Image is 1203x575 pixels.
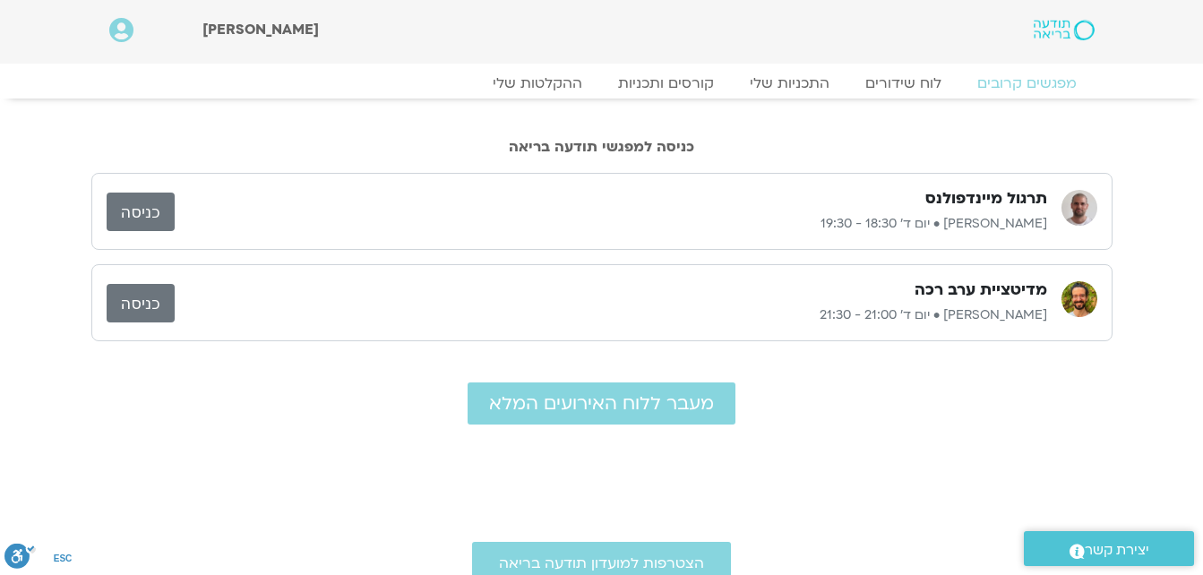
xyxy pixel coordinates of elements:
a: כניסה [107,284,175,322]
span: מעבר ללוח האירועים המלא [489,393,714,414]
a: לוח שידורים [847,74,959,92]
p: [PERSON_NAME] • יום ד׳ 21:00 - 21:30 [175,305,1047,326]
img: שגב הורוביץ [1061,281,1097,317]
a: ההקלטות שלי [475,74,600,92]
h2: כניסה למפגשי תודעה בריאה [91,139,1113,155]
img: דקל קנטי [1061,190,1097,226]
p: [PERSON_NAME] • יום ד׳ 18:30 - 19:30 [175,213,1047,235]
span: [PERSON_NAME] [202,20,319,39]
a: קורסים ותכניות [600,74,732,92]
h3: תרגול מיינדפולנס [925,188,1047,210]
a: כניסה [107,193,175,231]
h3: מדיטציית ערב רכה [915,279,1047,301]
span: הצטרפות למועדון תודעה בריאה [499,555,704,571]
a: מעבר ללוח האירועים המלא [468,382,735,425]
a: מפגשים קרובים [959,74,1095,92]
a: יצירת קשר [1024,531,1194,566]
a: התכניות שלי [732,74,847,92]
nav: Menu [109,74,1095,92]
span: יצירת קשר [1085,538,1149,562]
